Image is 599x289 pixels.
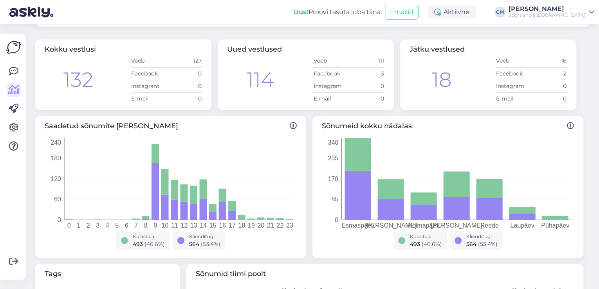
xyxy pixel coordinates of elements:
tspan: 0 [335,216,338,223]
span: ( 53.4 %) [478,241,498,248]
td: Instagram [313,80,349,92]
tspan: 9 [153,222,157,228]
tspan: 11 [171,222,178,228]
td: 0 [531,80,567,92]
div: Proovi tasuta juba täna: [294,7,382,17]
tspan: [PERSON_NAME] [431,222,482,229]
div: Aktiivne [428,5,476,19]
td: 111 [349,55,384,67]
td: E-mail [496,92,531,105]
tspan: 1 [77,222,80,228]
td: 0 [531,92,567,105]
div: Külastaja [133,233,165,240]
tspan: 85 [331,196,338,203]
span: Uued vestlused [227,45,282,54]
td: E-mail [313,92,349,105]
tspan: 12 [180,222,188,228]
tspan: 120 [51,175,61,182]
tspan: Pühapäev [541,222,569,228]
td: Instagram [131,80,166,92]
div: 132 [63,65,93,95]
tspan: 5 [115,222,119,228]
tspan: Laupäev [510,222,534,228]
tspan: 20 [257,222,264,228]
tspan: 19 [248,222,255,228]
td: Veeb [496,55,531,67]
div: 18 [431,65,451,95]
span: Sõnumeid kokku nädalas [322,121,574,131]
tspan: 4 [106,222,109,228]
td: Facebook [131,67,166,80]
tspan: 0 [58,216,61,223]
tspan: 3 [96,222,99,228]
tspan: 255 [328,155,338,162]
tspan: 10 [161,222,168,228]
div: 114 [247,65,274,95]
td: 0 [166,67,202,80]
tspan: 170 [328,175,338,182]
span: 564 [189,241,199,248]
td: 3 [349,67,384,80]
td: Facebook [496,67,531,80]
span: Tags [45,269,171,279]
td: E-mail [131,92,166,105]
tspan: Kolmapäev [408,222,439,228]
tspan: 0 [67,222,71,228]
div: [PERSON_NAME] [509,6,586,12]
span: ( 53.4 %) [201,241,220,248]
span: ( 46.6 %) [144,241,165,248]
tspan: 21 [267,222,274,228]
tspan: 23 [286,222,293,228]
tspan: 340 [328,139,338,145]
span: Saadetud sõnumite [PERSON_NAME] [45,121,297,131]
tspan: [PERSON_NAME] [365,222,417,229]
tspan: 7 [134,222,138,228]
span: Sõnumid tiimi poolt [196,269,574,279]
td: 0 [166,92,202,105]
td: Facebook [313,67,349,80]
tspan: 8 [144,222,148,228]
b: Uus! [294,8,309,16]
tspan: Esmaspäev [341,222,374,228]
span: 493 [410,241,420,248]
span: 493 [133,241,143,248]
span: ( 46.6 %) [422,241,442,248]
button: Emailid [385,5,419,20]
tspan: 240 [51,139,61,145]
td: Veeb [313,55,349,67]
tspan: 180 [51,155,61,162]
tspan: 6 [125,222,128,228]
tspan: 60 [54,196,61,203]
td: Instagram [496,80,531,92]
div: CM [494,7,505,18]
span: 564 [466,241,476,248]
tspan: 14 [200,222,207,228]
td: 127 [166,55,202,67]
tspan: 13 [190,222,197,228]
td: 0 [166,80,202,92]
img: Askly Logo [6,40,21,55]
td: Veeb [131,55,166,67]
td: 0 [349,92,384,105]
tspan: Reede [480,222,498,228]
span: Jätku vestlused [410,45,465,54]
td: 2 [531,67,567,80]
div: Sportland [GEOGRAPHIC_DATA] [509,12,586,18]
div: Klienditugi [466,233,498,240]
tspan: 17 [229,222,236,228]
tspan: 15 [209,222,217,228]
tspan: 18 [238,222,245,228]
span: Kokku vestlusi [45,45,96,54]
div: Külastaja [410,233,442,240]
div: Klienditugi [189,233,220,240]
tspan: 22 [276,222,283,228]
tspan: 2 [87,222,90,228]
td: 16 [531,55,567,67]
a: [PERSON_NAME]Sportland [GEOGRAPHIC_DATA] [509,6,594,18]
tspan: 16 [219,222,226,228]
td: 0 [349,80,384,92]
